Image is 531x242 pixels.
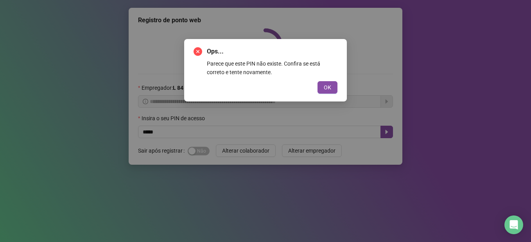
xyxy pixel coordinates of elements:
div: Open Intercom Messenger [504,215,523,234]
button: OK [318,81,337,94]
span: close-circle [194,47,202,56]
span: Ops... [207,47,337,56]
span: OK [324,83,331,92]
div: Parece que este PIN não existe. Confira se está correto e tente novamente. [207,59,337,77]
